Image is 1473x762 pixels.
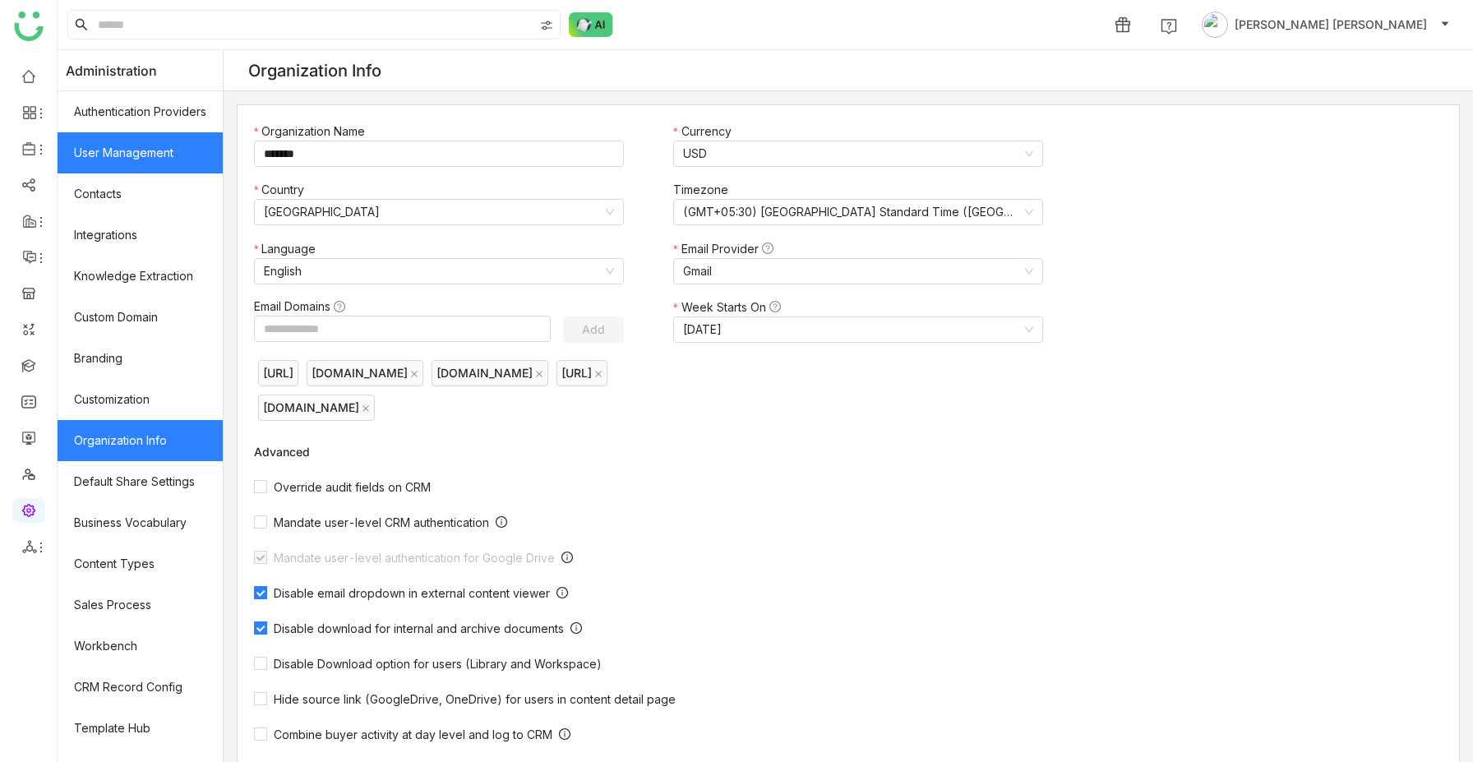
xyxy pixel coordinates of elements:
a: CRM Record Config [58,667,223,708]
a: Contacts [58,173,223,215]
nz-tag: [URL] [258,360,298,386]
label: Email Provider [673,240,781,258]
nz-tag: [URL] [556,360,607,386]
a: Sales Process [58,584,223,626]
button: [PERSON_NAME] [PERSON_NAME] [1198,12,1453,38]
a: Default Share Settings [58,461,223,502]
label: Organization Name [254,122,373,141]
img: help.svg [1161,18,1177,35]
span: Disable email dropdown in external content viewer [267,586,556,600]
span: Combine buyer activity at day level and log to CRM [267,727,559,741]
a: Branding [58,338,223,379]
span: Hide source link (GoogleDrive, OneDrive) for users in content detail page [267,692,682,706]
div: Organization Info [248,61,381,81]
nz-select-item: English [264,259,614,284]
label: Currency [673,122,739,141]
div: Advanced [254,445,1076,459]
nz-tag: [DOMAIN_NAME] [307,360,423,386]
span: [PERSON_NAME] [PERSON_NAME] [1235,16,1427,34]
a: User Management [58,132,223,173]
a: Organization Info [58,420,223,461]
button: Add [563,316,624,343]
label: Country [254,181,312,199]
img: search-type.svg [540,19,553,32]
img: logo [14,12,44,41]
a: Custom Domain [58,297,223,338]
span: Administration [66,50,157,91]
a: Business Vocabulary [58,502,223,543]
nz-select-item: United States [264,200,614,224]
span: Mandate user-level authentication for Google Drive [267,551,561,565]
a: Customization [58,379,223,420]
nz-select-item: Gmail [683,259,1033,284]
a: Content Types [58,543,223,584]
img: avatar [1202,12,1228,38]
a: Template Hub [58,708,223,749]
label: Week Starts On [673,298,788,316]
label: Email Domains [254,298,353,316]
img: ask-buddy-normal.svg [569,12,613,37]
a: Knowledge Extraction [58,256,223,297]
label: Language [254,240,324,258]
a: Integrations [58,215,223,256]
label: Timezone [673,181,736,199]
span: Mandate user-level CRM authentication [267,515,496,529]
span: Disable download for internal and archive documents [267,621,570,635]
nz-tag: [DOMAIN_NAME] [432,360,548,386]
span: Disable Download option for users (Library and Workspace) [267,657,608,671]
nz-select-item: Monday [683,317,1033,342]
span: Override audit fields on CRM [267,480,437,494]
nz-select-item: USD [683,141,1033,166]
a: Authentication Providers [58,91,223,132]
nz-select-item: (GMT+05:30) India Standard Time (Asia/Kolkata) [683,200,1033,224]
nz-tag: [DOMAIN_NAME] [258,395,375,421]
a: Workbench [58,626,223,667]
